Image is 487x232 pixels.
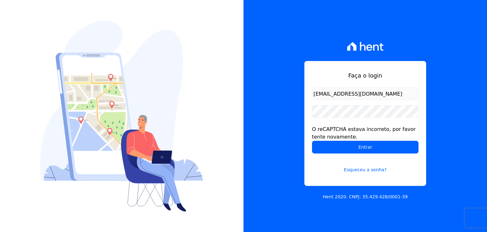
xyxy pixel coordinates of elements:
[312,159,419,173] a: Esqueceu a senha?
[312,87,419,100] input: Email
[40,21,203,212] img: Login
[312,126,419,141] div: O reCAPTCHA estava incorreto, por favor tente novamente.
[312,141,419,154] input: Entrar
[312,71,419,80] h1: Faça o login
[323,194,408,200] p: Hent 2020. CNPJ: 35.429.428/0001-39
